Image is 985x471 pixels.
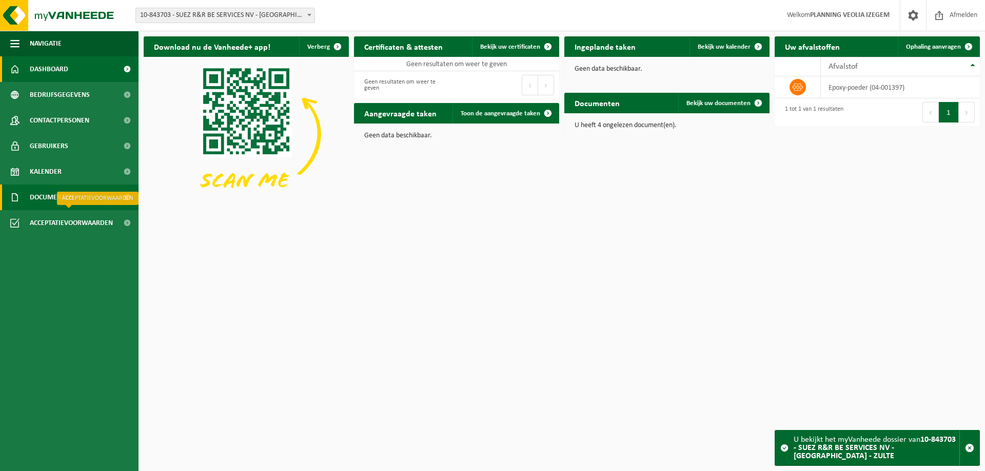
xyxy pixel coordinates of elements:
span: Gebruikers [30,133,68,159]
span: Bekijk uw documenten [686,100,751,107]
span: Bekijk uw certificaten [480,44,540,50]
p: Geen data beschikbaar. [575,66,759,73]
button: Previous [522,75,538,95]
button: Verberg [299,36,348,57]
h2: Certificaten & attesten [354,36,453,56]
td: Epoxy-poeder (04-001397) [821,76,980,98]
div: Geen resultaten om weer te geven [359,74,451,96]
span: Verberg [307,44,330,50]
button: Next [538,75,554,95]
div: U bekijkt het myVanheede dossier van [794,431,959,465]
img: Download de VHEPlus App [144,57,349,211]
span: 10-843703 - SUEZ R&R BE SERVICES NV - SOBINCO - ZULTE [135,8,315,23]
span: 10-843703 - SUEZ R&R BE SERVICES NV - SOBINCO - ZULTE [136,8,314,23]
div: 1 tot 1 van 1 resultaten [780,101,843,124]
h2: Ingeplande taken [564,36,646,56]
h2: Aangevraagde taken [354,103,447,123]
span: Bekijk uw kalender [698,44,751,50]
a: Bekijk uw certificaten [472,36,558,57]
button: Next [959,102,975,122]
p: Geen data beschikbaar. [364,132,549,139]
strong: 10-843703 - SUEZ R&R BE SERVICES NV - [GEOGRAPHIC_DATA] - ZULTE [794,436,956,460]
span: Acceptatievoorwaarden [30,210,113,236]
span: Toon de aangevraagde taken [461,110,540,117]
span: Bedrijfsgegevens [30,82,90,108]
button: Previous [922,102,939,122]
a: Bekijk uw kalender [689,36,769,57]
strong: PLANNING VEOLIA IZEGEM [810,11,890,19]
h2: Download nu de Vanheede+ app! [144,36,281,56]
span: Kalender [30,159,62,185]
span: Navigatie [30,31,62,56]
span: Ophaling aanvragen [906,44,961,50]
span: Contactpersonen [30,108,89,133]
button: 1 [939,102,959,122]
span: Dashboard [30,56,68,82]
span: Documenten [30,185,73,210]
a: Ophaling aanvragen [898,36,979,57]
a: Bekijk uw documenten [678,93,769,113]
h2: Documenten [564,93,630,113]
p: U heeft 4 ongelezen document(en). [575,122,759,129]
a: Toon de aangevraagde taken [452,103,558,124]
span: Afvalstof [829,63,858,71]
td: Geen resultaten om weer te geven [354,57,559,71]
h2: Uw afvalstoffen [775,36,850,56]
